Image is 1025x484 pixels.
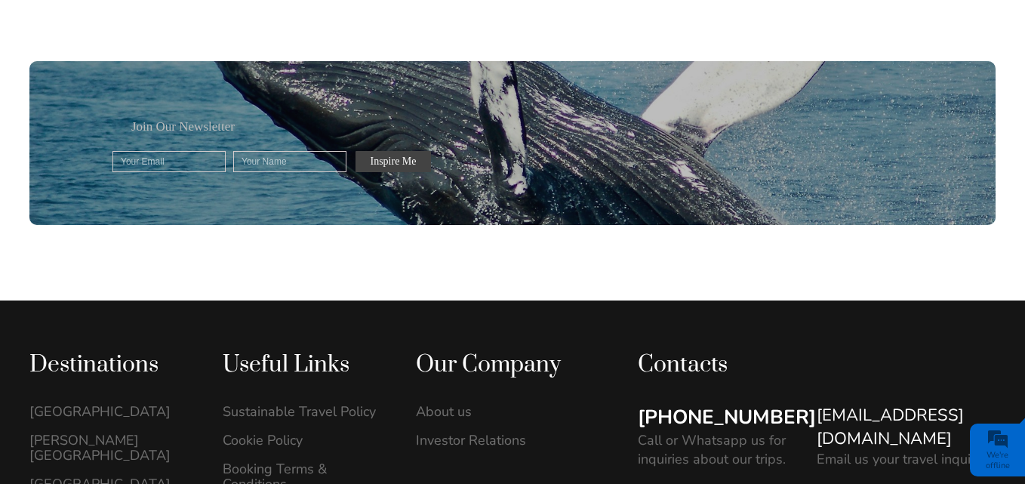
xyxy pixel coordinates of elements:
[101,79,276,99] div: Leave a message
[638,431,802,469] p: Call or Whatsapp us for inquiries about our trips.
[248,8,284,44] div: Minimize live chat window
[223,433,384,448] a: Cookie Policy
[223,350,384,380] div: Useful Links
[416,404,577,419] a: About us
[20,184,275,217] input: Enter your email address
[29,404,191,419] a: [GEOGRAPHIC_DATA]
[356,151,431,172] input: Inspire Me
[416,433,577,448] a: Investor Relations
[29,350,191,380] div: Destinations
[112,151,226,172] input: Your Email
[974,450,1021,471] div: We're offline
[638,350,996,380] div: Contacts
[17,78,39,100] div: Navigation go back
[233,151,346,172] input: Your Name
[416,350,577,380] div: Our Company
[20,229,275,363] textarea: Type your message and click 'Submit'
[817,404,996,451] a: [EMAIL_ADDRESS][DOMAIN_NAME]
[638,404,816,431] a: [PHONE_NUMBER]
[20,140,275,173] input: Enter your last name
[223,404,384,419] a: Sustainable Travel Policy
[817,450,985,469] p: Email us your travel inquiry.
[29,433,191,463] a: [PERSON_NAME][GEOGRAPHIC_DATA]
[221,376,274,396] em: Submit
